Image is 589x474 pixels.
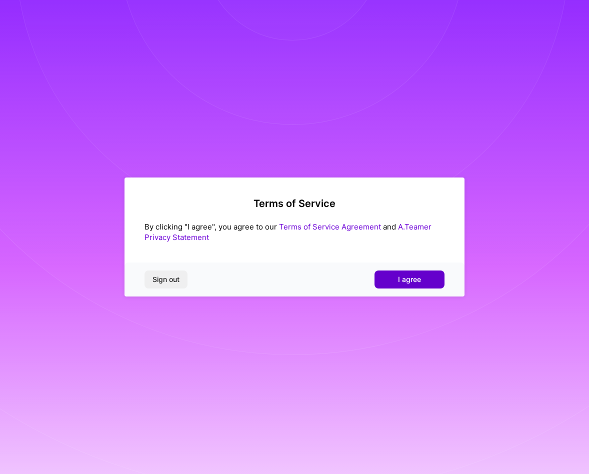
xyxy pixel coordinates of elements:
[144,270,187,288] button: Sign out
[144,197,444,209] h2: Terms of Service
[374,270,444,288] button: I agree
[279,222,381,231] a: Terms of Service Agreement
[398,274,421,284] span: I agree
[144,221,444,242] div: By clicking "I agree", you agree to our and
[152,274,179,284] span: Sign out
